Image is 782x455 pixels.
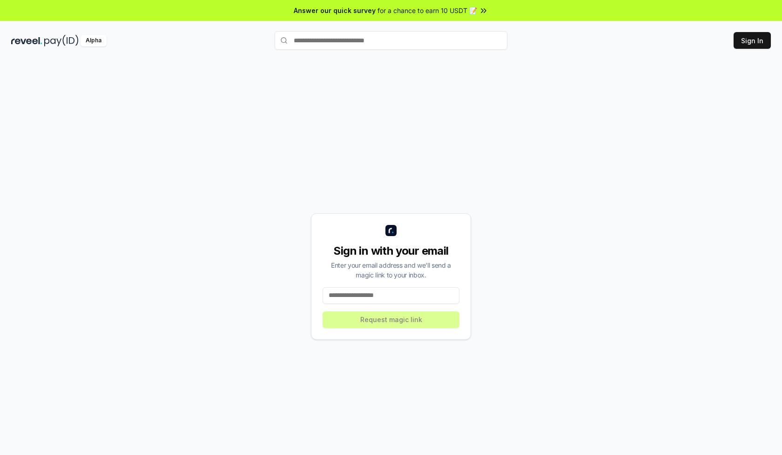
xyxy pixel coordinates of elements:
[81,35,107,46] div: Alpha
[294,6,376,15] span: Answer our quick survey
[44,35,79,46] img: pay_id
[378,6,477,15] span: for a chance to earn 10 USDT 📝
[734,32,771,49] button: Sign In
[323,260,459,280] div: Enter your email address and we’ll send a magic link to your inbox.
[385,225,397,236] img: logo_small
[323,244,459,258] div: Sign in with your email
[11,35,42,46] img: reveel_dark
